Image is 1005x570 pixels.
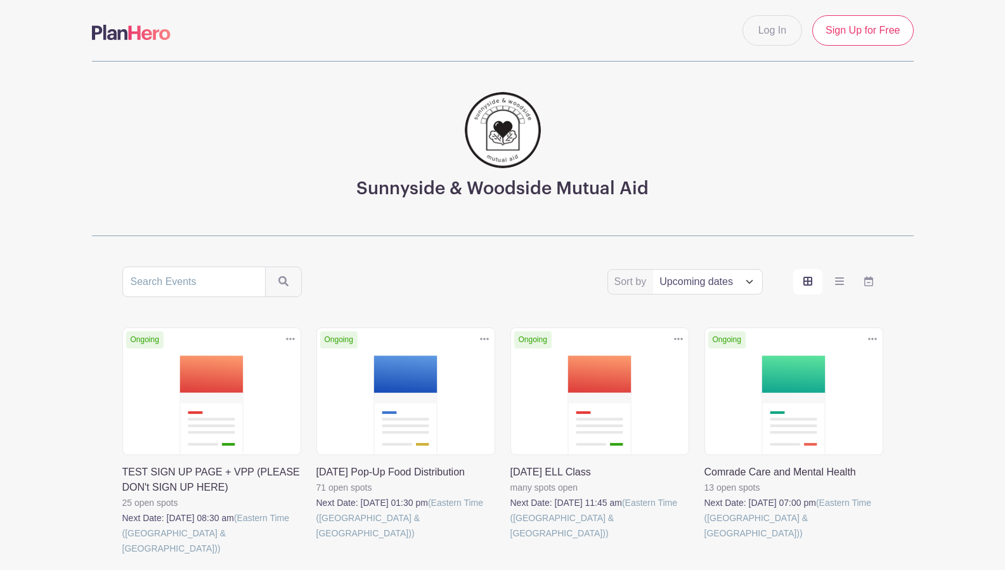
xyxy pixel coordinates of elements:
[793,269,883,295] div: order and view
[356,178,649,200] h3: Sunnyside & Woodside Mutual Aid
[812,15,913,46] a: Sign Up for Free
[465,92,541,168] img: 256.png
[92,25,171,40] img: logo-507f7623f17ff9eddc593b1ce0a138ce2505c220e1c5a4e2b4648c50719b7d32.svg
[742,15,802,46] a: Log In
[122,267,266,297] input: Search Events
[614,274,651,289] label: Sort by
